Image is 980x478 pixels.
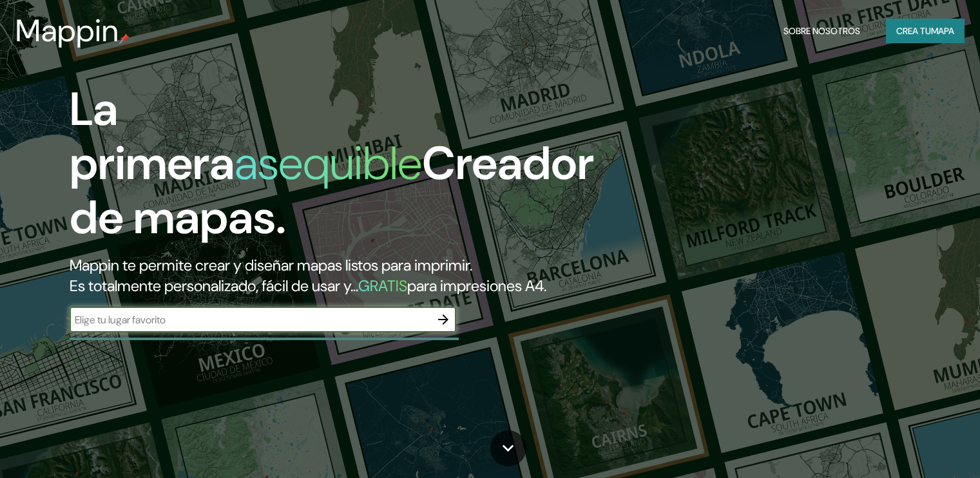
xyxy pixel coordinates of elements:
[70,79,235,193] font: La primera
[70,312,430,327] input: Elige tu lugar favorito
[15,10,119,51] font: Mappin
[407,276,546,296] font: para impresiones A4.
[886,19,965,43] button: Crea tumapa
[896,25,931,37] font: Crea tu
[783,25,860,37] font: Sobre nosotros
[778,19,865,43] button: Sobre nosotros
[70,255,472,275] font: Mappin te permite crear y diseñar mapas listos para imprimir.
[119,33,130,44] img: pin de mapeo
[358,276,407,296] font: GRATIS
[70,133,594,247] font: Creador de mapas.
[235,133,422,193] font: asequible
[931,25,954,37] font: mapa
[70,276,358,296] font: Es totalmente personalizado, fácil de usar y...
